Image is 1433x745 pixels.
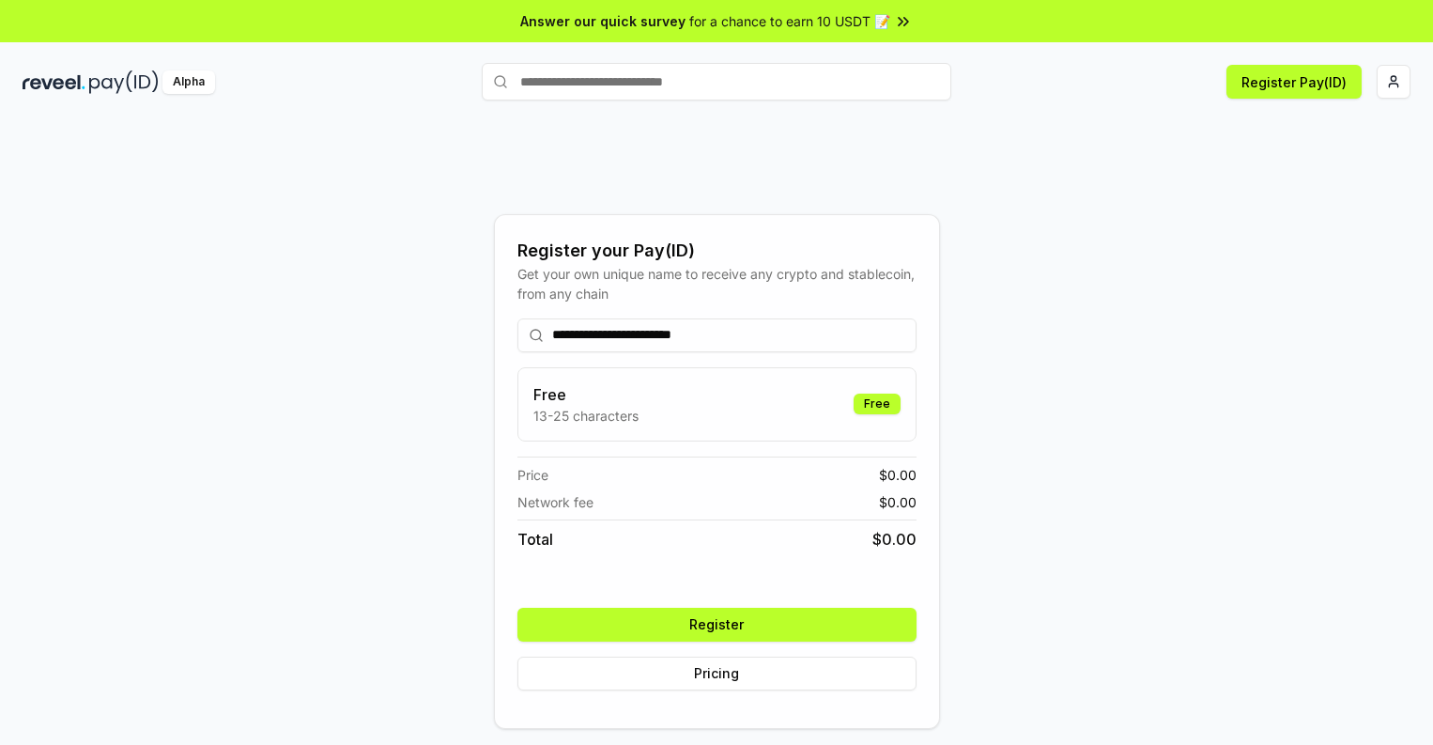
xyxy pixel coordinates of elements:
[162,70,215,94] div: Alpha
[872,528,917,551] span: $ 0.00
[689,11,890,31] span: for a chance to earn 10 USDT 📝
[520,11,686,31] span: Answer our quick survey
[1226,65,1362,99] button: Register Pay(ID)
[854,394,901,414] div: Free
[533,383,639,406] h3: Free
[517,608,917,642] button: Register
[517,238,917,264] div: Register your Pay(ID)
[517,492,593,512] span: Network fee
[517,264,917,303] div: Get your own unique name to receive any crypto and stablecoin, from any chain
[517,528,553,551] span: Total
[23,70,85,94] img: reveel_dark
[517,657,917,691] button: Pricing
[517,465,548,485] span: Price
[879,465,917,485] span: $ 0.00
[879,492,917,512] span: $ 0.00
[533,406,639,426] p: 13-25 characters
[89,70,159,94] img: pay_id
